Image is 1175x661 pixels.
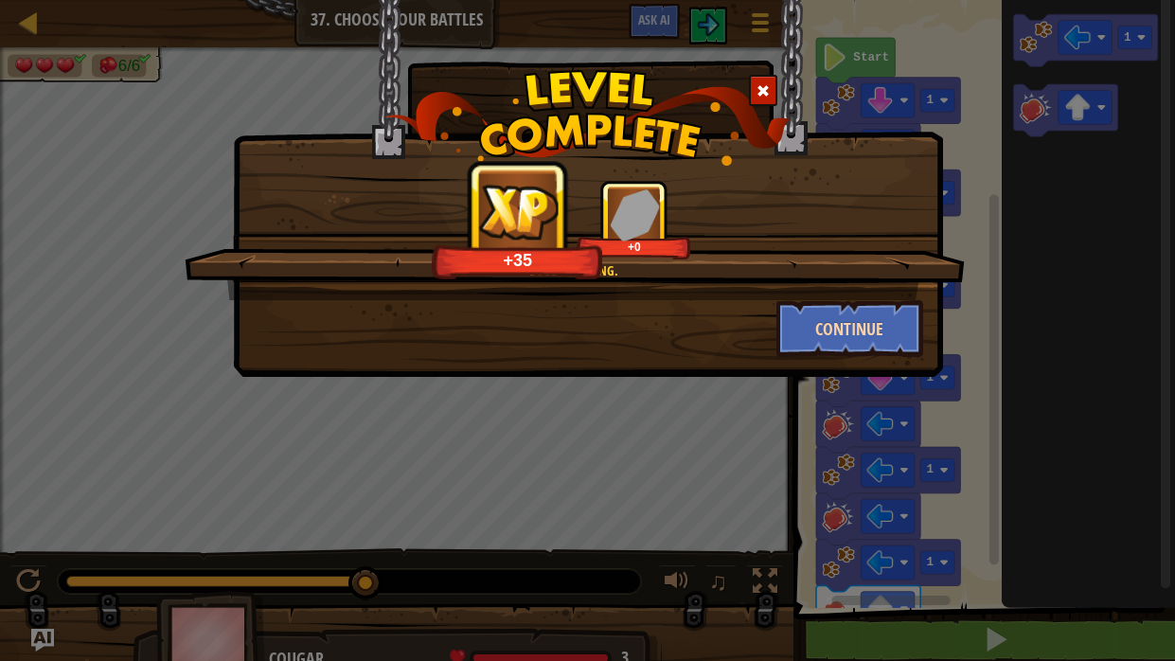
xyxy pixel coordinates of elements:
img: reward_icon_gems.png [611,188,660,241]
div: +35 [437,249,598,271]
img: level_complete.png [384,70,791,166]
div: +0 [580,240,687,254]
img: reward_icon_xp.png [472,179,564,243]
div: Good sneaking. [275,261,872,280]
button: Continue [776,300,923,357]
